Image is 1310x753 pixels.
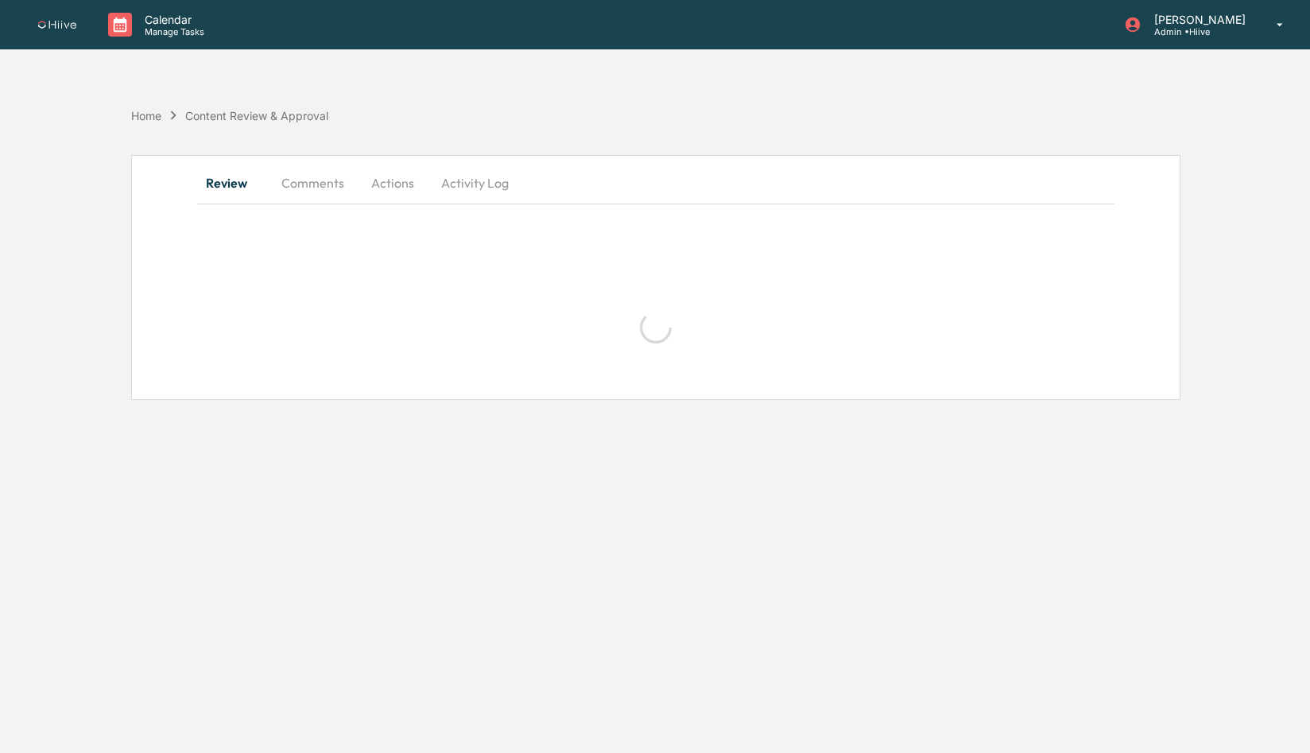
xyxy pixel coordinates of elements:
[1141,13,1254,26] p: [PERSON_NAME]
[269,164,357,202] button: Comments
[38,21,76,29] img: logo
[197,164,1114,202] div: secondary tabs example
[132,26,212,37] p: Manage Tasks
[132,13,212,26] p: Calendar
[197,164,269,202] button: Review
[185,109,328,122] div: Content Review & Approval
[131,109,161,122] div: Home
[357,164,428,202] button: Actions
[428,164,521,202] button: Activity Log
[1141,26,1254,37] p: Admin • Hiive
